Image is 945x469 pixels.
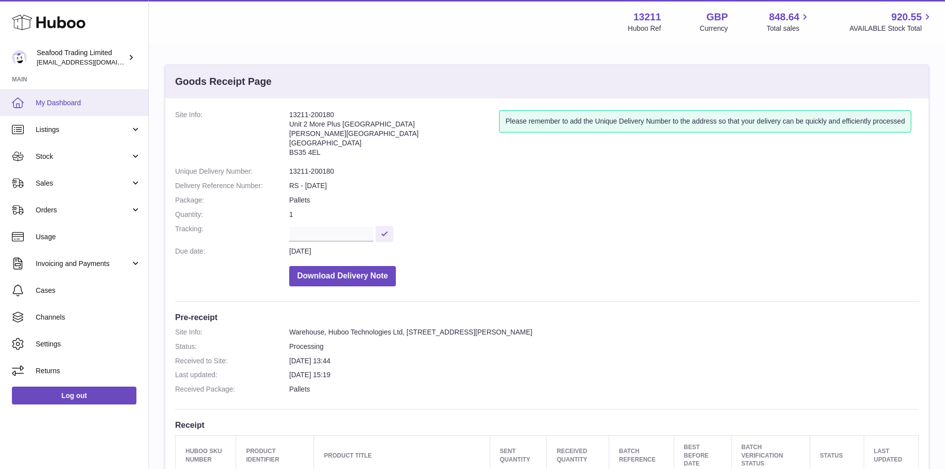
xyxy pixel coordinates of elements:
dt: Due date: [175,247,289,256]
span: Listings [36,125,130,134]
span: Cases [36,286,141,295]
dt: Received Package: [175,385,289,394]
dd: Processing [289,342,919,351]
h3: Receipt [175,419,919,430]
span: Stock [36,152,130,161]
span: 920.55 [891,10,922,24]
a: Log out [12,387,136,404]
dd: 1 [289,210,919,219]
dt: Site Info: [175,328,289,337]
dd: 13211-200180 [289,167,919,176]
button: Download Delivery Note [289,266,396,286]
dt: Received to Site: [175,356,289,366]
span: Orders [36,205,130,215]
h3: Goods Receipt Page [175,75,272,88]
dd: [DATE] 13:44 [289,356,919,366]
dt: Delivery Reference Number: [175,181,289,191]
dt: Package: [175,196,289,205]
span: Sales [36,179,130,188]
a: 848.64 Total sales [766,10,811,33]
img: online@rickstein.com [12,50,27,65]
span: [EMAIL_ADDRESS][DOMAIN_NAME] [37,58,146,66]
span: My Dashboard [36,98,141,108]
dt: Status: [175,342,289,351]
span: Returns [36,366,141,376]
dt: Quantity: [175,210,289,219]
strong: 13211 [633,10,661,24]
span: Usage [36,232,141,242]
dd: Warehouse, Huboo Technologies Ltd, [STREET_ADDRESS][PERSON_NAME] [289,328,919,337]
span: Invoicing and Payments [36,259,130,268]
dd: [DATE] [289,247,919,256]
span: AVAILABLE Stock Total [849,24,933,33]
span: Total sales [766,24,811,33]
div: Please remember to add the Unique Delivery Number to the address so that your delivery can be qui... [499,110,911,133]
dt: Tracking: [175,224,289,242]
span: Settings [36,339,141,349]
dd: Pallets [289,196,919,205]
div: Huboo Ref [628,24,661,33]
dd: Pallets [289,385,919,394]
dd: RS - [DATE] [289,181,919,191]
address: 13211-200180 Unit 2 More Plus [GEOGRAPHIC_DATA] [PERSON_NAME][GEOGRAPHIC_DATA] [GEOGRAPHIC_DATA] ... [289,110,499,162]
span: Channels [36,313,141,322]
strong: GBP [706,10,728,24]
dt: Unique Delivery Number: [175,167,289,176]
dd: [DATE] 15:19 [289,370,919,380]
div: Seafood Trading Limited [37,48,126,67]
div: Currency [700,24,728,33]
dt: Last updated: [175,370,289,380]
a: 920.55 AVAILABLE Stock Total [849,10,933,33]
span: 848.64 [769,10,799,24]
dt: Site Info: [175,110,289,162]
h3: Pre-receipt [175,312,919,323]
